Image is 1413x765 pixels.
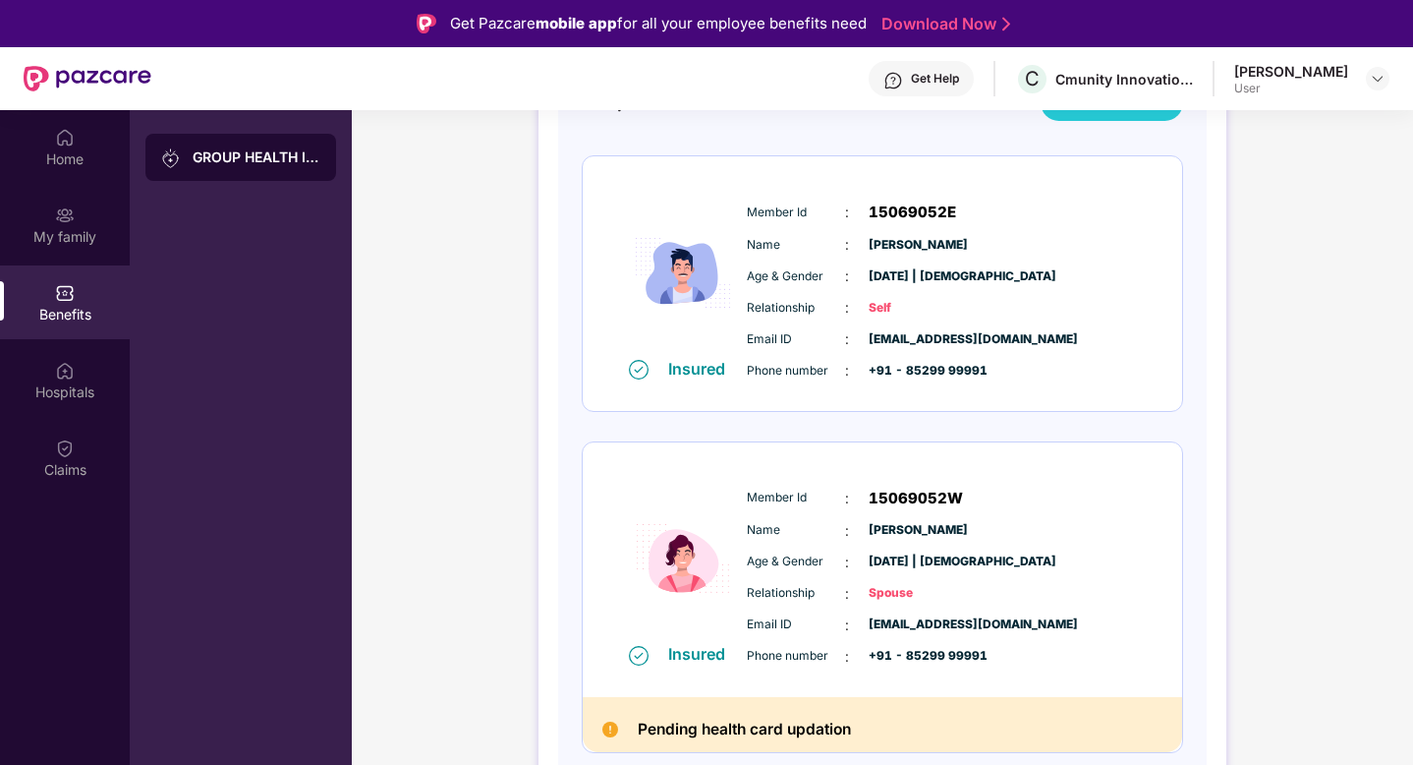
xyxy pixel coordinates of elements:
[845,328,849,350] span: :
[845,583,849,605] span: :
[845,265,849,287] span: :
[55,439,75,458] img: svg+xml;base64,PHN2ZyBpZD0iQ2xhaW0iIHhtbG5zPSJodHRwOi8vd3d3LnczLm9yZy8yMDAwL3N2ZyIgd2lkdGg9IjIwIi...
[55,283,75,303] img: svg+xml;base64,PHN2ZyBpZD0iQmVuZWZpdHMiIHhtbG5zPSJodHRwOi8vd3d3LnczLm9yZy8yMDAwL3N2ZyIgd2lkdGg9Ij...
[1234,62,1348,81] div: [PERSON_NAME]
[1234,81,1348,96] div: User
[602,722,618,737] img: Pending
[869,521,967,540] span: [PERSON_NAME]
[638,717,851,743] h2: Pending health card updation
[869,553,967,571] span: [DATE] | [DEMOGRAPHIC_DATA]
[193,147,320,167] div: GROUP HEALTH INSURANCE
[869,236,967,255] span: [PERSON_NAME]
[747,616,845,634] span: Email ID
[747,521,845,540] span: Name
[536,14,617,32] strong: mobile app
[845,615,849,636] span: :
[845,234,849,256] span: :
[881,14,1004,34] a: Download Now
[629,646,649,666] img: svg+xml;base64,PHN2ZyB4bWxucz0iaHR0cDovL3d3dy53My5vcmcvMjAwMC9zdmciIHdpZHRoPSIxNiIgaGVpZ2h0PSIxNi...
[883,71,903,90] img: svg+xml;base64,PHN2ZyBpZD0iSGVscC0zMngzMiIgeG1sbnM9Imh0dHA6Ly93d3cudzMub3JnLzIwMDAvc3ZnIiB3aWR0aD...
[747,584,845,603] span: Relationship
[668,359,737,379] div: Insured
[845,552,849,573] span: :
[55,128,75,147] img: svg+xml;base64,PHN2ZyBpZD0iSG9tZSIgeG1sbnM9Imh0dHA6Ly93d3cudzMub3JnLzIwMDAvc3ZnIiB3aWR0aD0iMjAiIG...
[747,267,845,286] span: Age & Gender
[845,360,849,382] span: :
[845,297,849,319] span: :
[869,267,967,286] span: [DATE] | [DEMOGRAPHIC_DATA]
[1370,71,1385,87] img: svg+xml;base64,PHN2ZyBpZD0iRHJvcGRvd24tMzJ4MzIiIHhtbG5zPSJodHRwOi8vd3d3LnczLm9yZy8yMDAwL3N2ZyIgd2...
[1025,67,1040,90] span: C
[747,647,845,666] span: Phone number
[747,553,845,571] span: Age & Gender
[845,488,849,509] span: :
[747,204,845,222] span: Member Id
[24,66,151,91] img: New Pazcare Logo
[869,362,967,381] span: +91 - 85299 99991
[911,71,959,87] div: Get Help
[55,361,75,381] img: svg+xml;base64,PHN2ZyBpZD0iSG9zcGl0YWxzIiB4bWxucz0iaHR0cDovL3d3dy53My5vcmcvMjAwMC9zdmciIHdpZHRoPS...
[869,487,963,510] span: 15069052W
[55,206,75,225] img: svg+xml;base64,PHN2ZyB3aWR0aD0iMjAiIGhlaWdodD0iMjAiIHZpZXdCb3g9IjAgMCAyMCAyMCIgZmlsbD0ibm9uZSIgeG...
[747,236,845,255] span: Name
[1055,70,1193,88] div: Cmunity Innovations Private Limited
[869,299,967,318] span: Self
[450,12,867,35] div: Get Pazcare for all your employee benefits need
[869,201,956,224] span: 15069052E
[747,489,845,507] span: Member Id
[869,584,967,603] span: Spouse
[747,299,845,318] span: Relationship
[747,362,845,381] span: Phone number
[629,360,649,380] img: svg+xml;base64,PHN2ZyB4bWxucz0iaHR0cDovL3d3dy53My5vcmcvMjAwMC9zdmciIHdpZHRoPSIxNiIgaGVpZ2h0PSIxNi...
[845,520,849,542] span: :
[869,330,967,349] span: [EMAIL_ADDRESS][DOMAIN_NAME]
[624,188,742,358] img: icon
[1002,14,1010,34] img: Stroke
[845,646,849,668] span: :
[417,14,436,33] img: Logo
[747,330,845,349] span: Email ID
[869,647,967,666] span: +91 - 85299 99991
[845,202,849,223] span: :
[869,616,967,634] span: [EMAIL_ADDRESS][DOMAIN_NAME]
[161,148,181,168] img: svg+xml;base64,PHN2ZyB3aWR0aD0iMjAiIGhlaWdodD0iMjAiIHZpZXdCb3g9IjAgMCAyMCAyMCIgZmlsbD0ibm9uZSIgeG...
[624,474,742,644] img: icon
[668,644,737,664] div: Insured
